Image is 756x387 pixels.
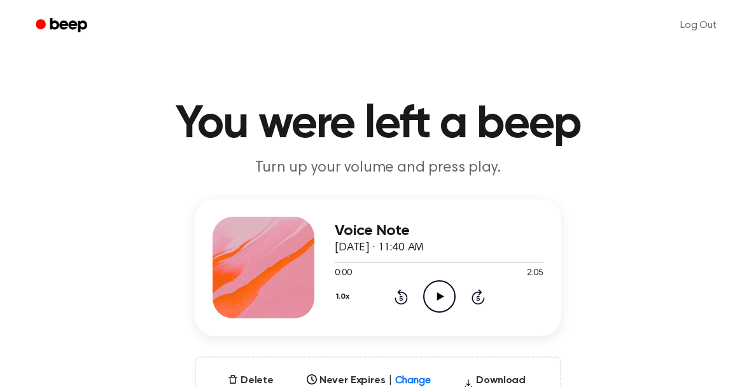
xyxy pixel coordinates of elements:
h3: Voice Note [335,222,543,240]
span: 2:05 [527,267,543,280]
h1: You were left a beep [52,102,704,147]
button: 1.0x [335,286,354,308]
a: Log Out [668,10,729,41]
span: [DATE] · 11:40 AM [335,242,424,254]
span: 0:00 [335,267,351,280]
p: Turn up your volume and press play. [134,158,622,179]
a: Beep [27,13,99,38]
